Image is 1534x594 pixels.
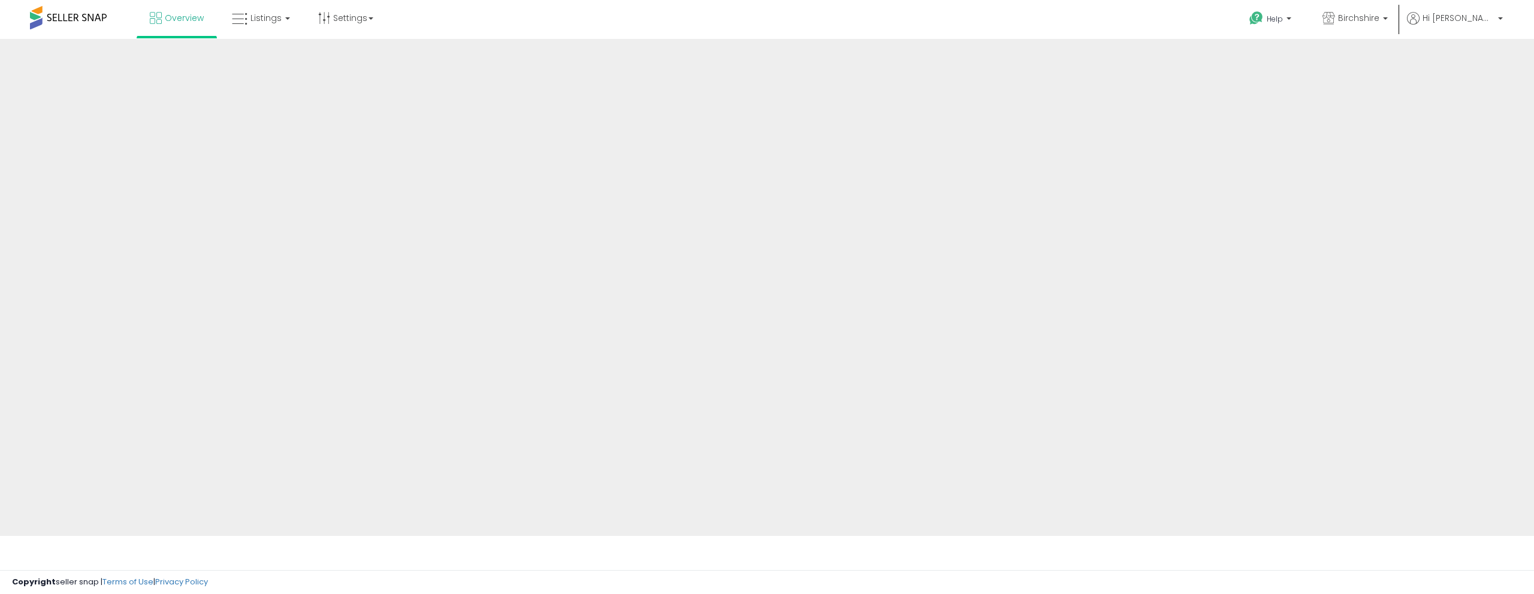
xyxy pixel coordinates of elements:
span: Help [1267,14,1283,24]
span: Birchshire [1338,12,1379,24]
span: Listings [250,12,282,24]
a: Hi [PERSON_NAME] [1407,12,1503,39]
i: Get Help [1249,11,1264,26]
span: Hi [PERSON_NAME] [1423,12,1494,24]
a: Help [1240,2,1303,39]
span: Overview [165,12,204,24]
